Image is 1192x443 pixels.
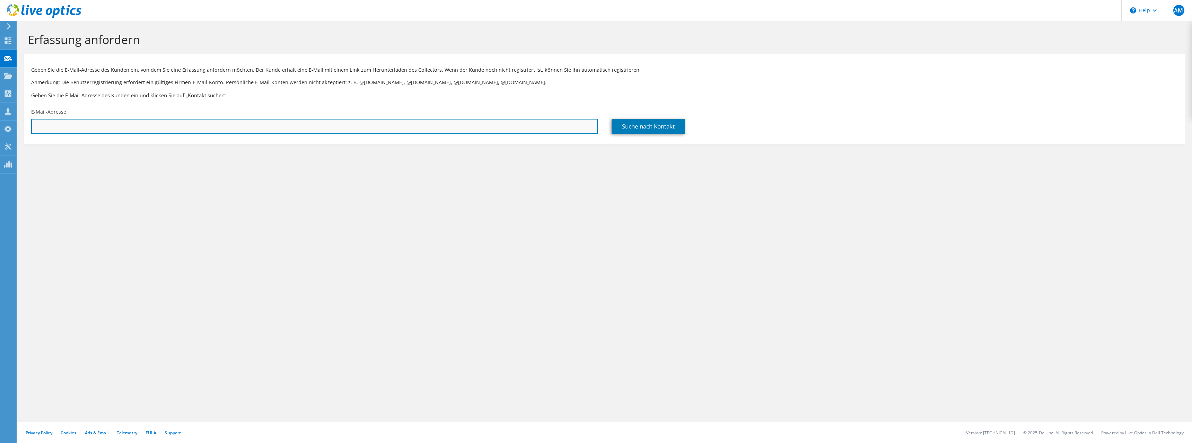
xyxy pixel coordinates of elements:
[31,66,1178,74] p: Geben Sie die E-Mail-Adresse des Kunden ein, von dem Sie eine Erfassung anfordern möchten. Der Ku...
[1023,430,1093,436] li: © 2025 Dell Inc. All Rights Reserved
[966,430,1015,436] li: Version: [TECHNICAL_ID]
[612,119,685,134] a: Suche nach Kontakt
[26,430,52,436] a: Privacy Policy
[85,430,108,436] a: Ads & Email
[1130,7,1136,14] svg: \n
[31,91,1178,99] h3: Geben Sie die E-Mail-Adresse des Kunden ein und klicken Sie auf „Kontakt suchen“.
[61,430,77,436] a: Cookies
[1101,430,1184,436] li: Powered by Live Optics, a Dell Technology
[31,79,1178,86] p: Anmerkung: Die Benutzerregistrierung erfordert ein gültiges Firmen-E-Mail-Konto. Persönliche E-Ma...
[165,430,181,436] a: Support
[28,32,1178,47] h1: Erfassung anfordern
[1173,5,1184,16] span: AM
[31,108,66,115] label: E-Mail-Adresse
[117,430,137,436] a: Telemetry
[146,430,156,436] a: EULA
